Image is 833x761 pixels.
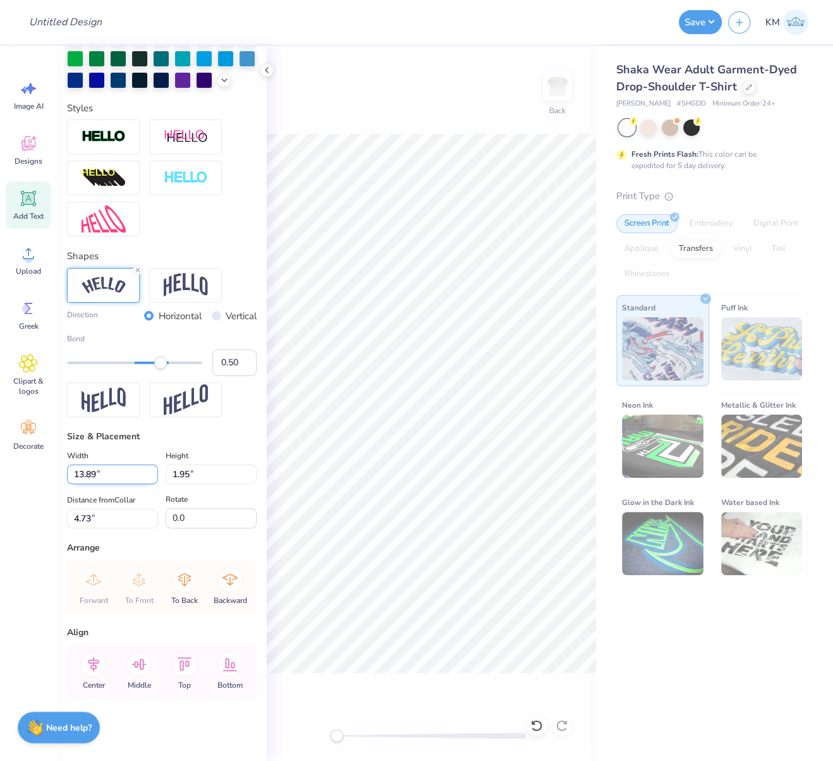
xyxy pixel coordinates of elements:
div: Screen Print [616,214,678,233]
span: Designs [15,156,42,166]
span: Decorate [13,441,44,451]
div: Vinyl [725,240,760,259]
span: Center [83,680,105,690]
img: Free Distort [82,205,126,233]
span: [PERSON_NAME] [616,99,671,109]
span: Top [178,680,191,690]
div: Accessibility label [154,356,167,369]
span: To Back [171,595,198,606]
img: Katrina Mae Mijares [783,9,808,35]
div: Size & Placement [67,430,257,443]
div: Arrange [67,541,257,554]
label: Direction [67,309,98,324]
label: Rotate [166,492,188,507]
span: Greek [19,321,39,331]
img: Rise [164,384,208,415]
div: Applique [616,240,667,259]
label: Horizontal [159,309,202,324]
div: Embroidery [681,214,741,233]
label: Distance from Collar [67,492,135,508]
div: Digital Print [745,214,806,233]
label: Width [67,448,88,463]
img: Glow in the Dark Ink [622,512,703,575]
img: Negative Space [164,171,208,185]
img: Water based Ink [721,512,803,575]
img: Stroke [82,130,126,144]
span: Metallic & Glitter Ink [721,398,796,411]
img: Flag [82,387,126,412]
span: Water based Ink [721,496,779,509]
div: Align [67,626,257,639]
img: Arc [82,277,126,294]
span: Backward [214,595,247,606]
label: Styles [67,101,93,116]
span: Puff Ink [721,301,748,314]
span: Add Text [13,211,44,221]
div: Transfers [671,240,721,259]
span: Middle [128,680,151,690]
div: Rhinestones [616,265,678,284]
span: Shaka Wear Adult Garment-Dyed Drop-Shoulder T-Shirt [616,62,797,94]
span: Bottom [217,680,243,690]
a: KM [760,9,814,35]
img: Back [545,73,570,99]
img: 3D Illusion [82,168,126,188]
button: Save [679,10,722,34]
span: KM [765,15,780,30]
img: Metallic & Glitter Ink [721,415,803,478]
strong: Fresh Prints Flash: [631,149,698,159]
span: Image AI [14,101,44,111]
span: Minimum Order: 24 + [712,99,775,109]
img: Puff Ink [721,317,803,380]
input: Untitled Design [19,9,112,35]
span: # SHGDD [677,99,706,109]
div: Back [549,105,566,116]
img: Standard [622,317,703,380]
img: Arch [164,273,208,297]
div: This color can be expedited for 5 day delivery. [631,149,787,171]
span: Clipart & logos [8,376,49,396]
img: Shadow [164,129,208,145]
span: Neon Ink [622,398,653,411]
span: Standard [622,301,655,314]
div: Print Type [616,189,808,204]
label: Vertical [226,309,257,324]
label: Shapes [67,249,99,264]
strong: Need help? [46,722,92,734]
span: Upload [16,266,41,276]
div: Foil [764,240,794,259]
label: Bend [67,333,257,344]
img: Neon Ink [622,415,703,478]
label: Height [166,448,188,463]
div: Accessibility label [331,729,343,742]
span: Glow in the Dark Ink [622,496,694,509]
